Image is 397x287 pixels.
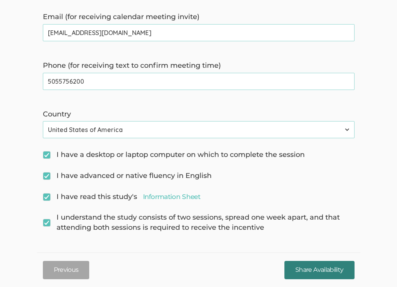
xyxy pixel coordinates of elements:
[43,12,355,22] label: Email (for receiving calendar meeting invite)
[43,213,355,232] span: I understand the study consists of two sessions, spread one week apart, and that attending both s...
[43,261,90,279] button: Previous
[143,192,200,201] a: Information Sheet
[284,261,354,279] input: Share Availability
[43,109,355,120] label: Country
[43,61,355,71] label: Phone (for receiving text to confirm meeting time)
[43,192,200,202] span: I have read this study's
[43,171,212,181] span: I have advanced or native fluency in English
[43,150,305,160] span: I have a desktop or laptop computer on which to complete the session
